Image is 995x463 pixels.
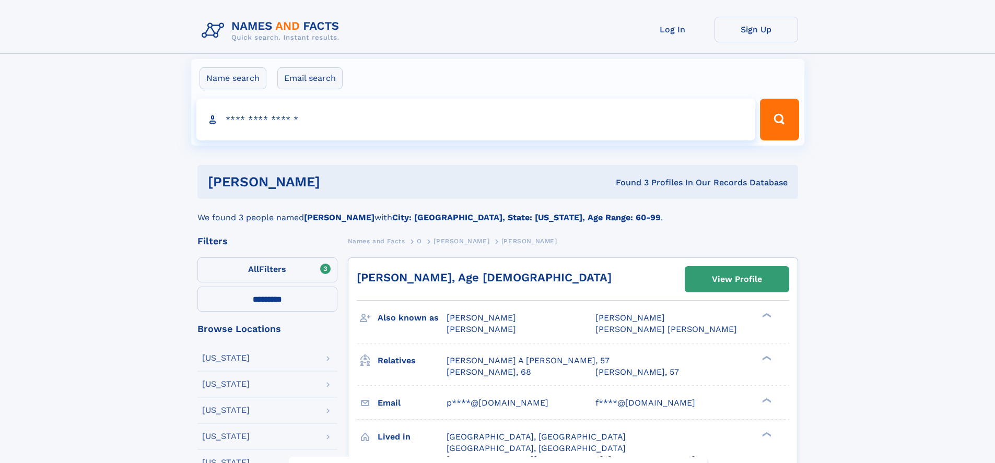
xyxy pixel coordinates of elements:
[348,234,405,247] a: Names and Facts
[760,99,799,140] button: Search Button
[759,354,772,361] div: ❯
[196,99,756,140] input: search input
[202,406,250,414] div: [US_STATE]
[417,238,422,245] span: O
[712,267,762,291] div: View Profile
[378,394,447,412] h3: Email
[197,236,337,246] div: Filters
[197,199,798,224] div: We found 3 people named with .
[304,212,374,222] b: [PERSON_NAME]
[357,271,612,284] a: [PERSON_NAME], Age [DEMOGRAPHIC_DATA]
[434,234,489,247] a: [PERSON_NAME]
[447,432,626,442] span: [GEOGRAPHIC_DATA], [GEOGRAPHIC_DATA]
[447,313,516,323] span: [PERSON_NAME]
[447,366,531,378] a: [PERSON_NAME], 68
[685,267,789,292] a: View Profile
[759,397,772,403] div: ❯
[248,264,259,274] span: All
[208,175,468,188] h1: [PERSON_NAME]
[447,443,626,453] span: [GEOGRAPHIC_DATA], [GEOGRAPHIC_DATA]
[595,324,737,334] span: [PERSON_NAME] [PERSON_NAME]
[197,257,337,282] label: Filters
[202,380,250,388] div: [US_STATE]
[378,352,447,370] h3: Relatives
[202,432,250,441] div: [US_STATE]
[417,234,422,247] a: O
[197,324,337,334] div: Browse Locations
[197,17,348,45] img: Logo Names and Facts
[759,312,772,319] div: ❯
[202,354,250,362] div: [US_STATE]
[468,177,788,188] div: Found 3 Profiles In Our Records Database
[392,212,661,222] b: City: [GEOGRAPHIC_DATA], State: [US_STATE], Age Range: 60-99
[501,238,557,245] span: [PERSON_NAME]
[759,431,772,437] div: ❯
[631,17,715,42] a: Log In
[447,324,516,334] span: [PERSON_NAME]
[434,238,489,245] span: [PERSON_NAME]
[447,355,610,366] a: [PERSON_NAME] A [PERSON_NAME], 57
[378,428,447,446] h3: Lived in
[277,67,343,89] label: Email search
[378,309,447,327] h3: Also known as
[595,313,665,323] span: [PERSON_NAME]
[595,366,679,378] a: [PERSON_NAME], 57
[200,67,266,89] label: Name search
[715,17,798,42] a: Sign Up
